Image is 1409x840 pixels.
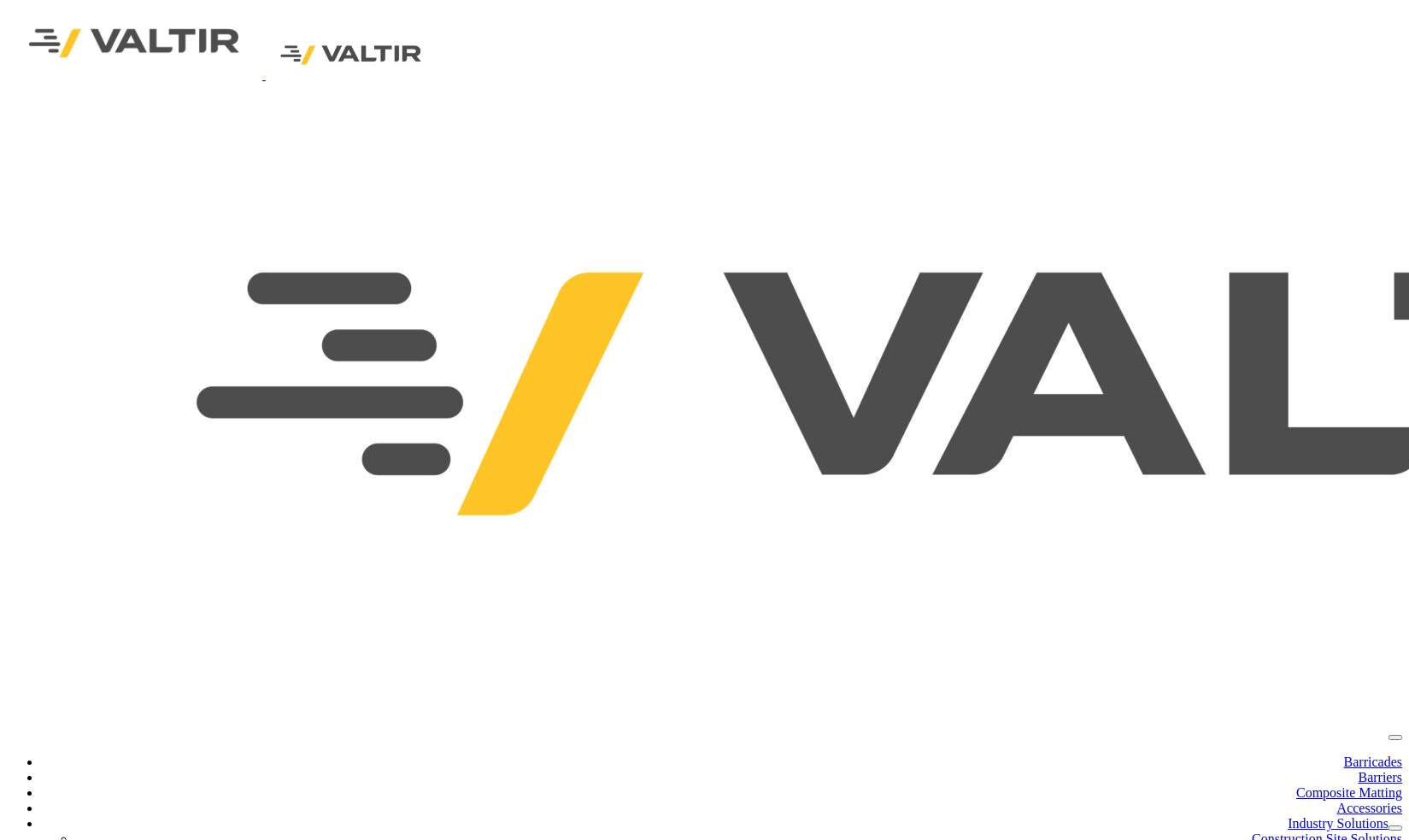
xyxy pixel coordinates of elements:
[266,31,437,79] img: Valtir Rentals
[1337,801,1402,815] a: Accessories
[1358,770,1402,784] a: Barriers
[1344,755,1402,769] a: Barricades
[1388,825,1402,831] button: dropdown toggle
[1296,785,1402,800] a: Composite Matting
[1388,735,1402,740] button: menu toggle
[1288,816,1388,831] a: Industry Solutions
[7,7,262,79] img: Valtir Rentals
